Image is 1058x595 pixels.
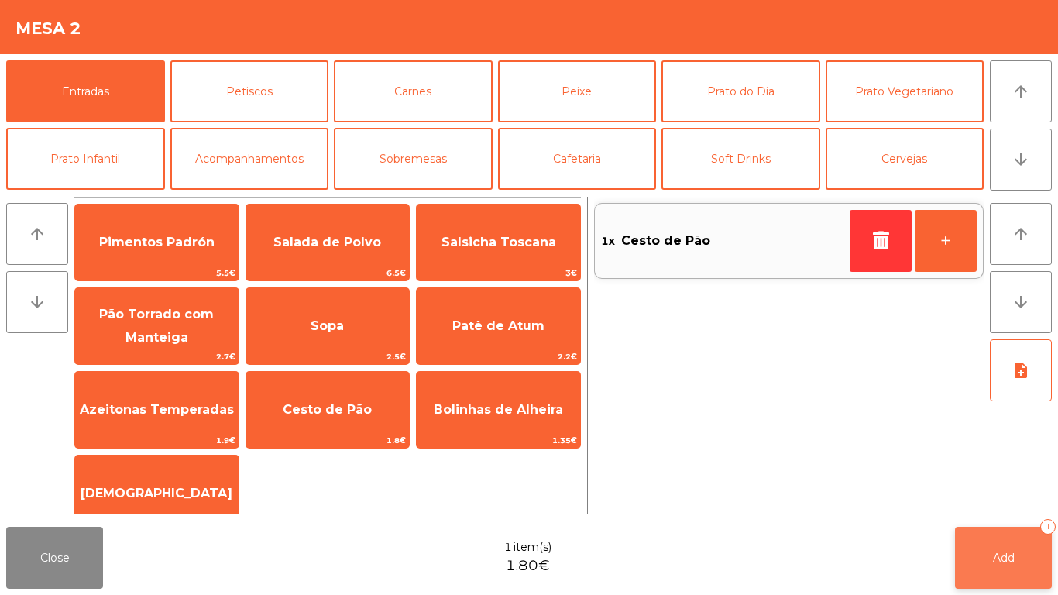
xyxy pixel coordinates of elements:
button: Soft Drinks [661,128,820,190]
span: 6.5€ [246,266,410,280]
button: Prato Vegetariano [826,60,984,122]
span: 2.7€ [75,349,239,364]
span: 1.80€ [506,555,550,576]
span: item(s) [514,539,551,555]
button: Entradas [6,60,165,122]
button: Close [6,527,103,589]
span: 2.5€ [246,349,410,364]
span: 3€ [417,266,580,280]
span: Cesto de Pão [283,402,372,417]
span: Pão Torrado com Manteiga [99,307,214,345]
i: arrow_upward [1012,82,1030,101]
span: 1.9€ [75,433,239,448]
button: note_add [990,339,1052,401]
div: 1 [1040,519,1056,535]
button: Cervejas [826,128,984,190]
span: Azeitonas Temperadas [80,402,234,417]
span: Salsicha Toscana [441,235,556,249]
span: Cesto de Pão [621,229,710,253]
button: Prato Infantil [6,128,165,190]
span: 5.5€ [75,266,239,280]
button: arrow_downward [990,129,1052,191]
i: arrow_upward [28,225,46,243]
button: Sobremesas [334,128,493,190]
span: Salada de Polvo [273,235,381,249]
i: arrow_upward [1012,225,1030,243]
span: Bolinhas de Alheira [434,402,563,417]
span: Patê de Atum [452,318,544,333]
i: arrow_downward [1012,150,1030,169]
i: arrow_downward [1012,293,1030,311]
span: 2.2€ [417,349,580,364]
button: Prato do Dia [661,60,820,122]
button: Cafetaria [498,128,657,190]
button: arrow_downward [6,271,68,333]
button: arrow_upward [6,203,68,265]
span: 1 [504,539,512,555]
button: arrow_upward [990,203,1052,265]
span: Add [993,551,1015,565]
button: Acompanhamentos [170,128,329,190]
button: Add1 [955,527,1052,589]
span: 1.35€ [417,433,580,448]
i: arrow_downward [28,293,46,311]
button: Petiscos [170,60,329,122]
button: Carnes [334,60,493,122]
span: [DEMOGRAPHIC_DATA] [81,486,232,500]
span: Pimentos Padrón [99,235,215,249]
span: Sopa [311,318,344,333]
h4: Mesa 2 [15,17,81,40]
i: note_add [1012,361,1030,380]
button: + [915,210,977,272]
button: arrow_upward [990,60,1052,122]
span: 1x [601,229,615,253]
button: Peixe [498,60,657,122]
span: 1.8€ [246,433,410,448]
button: arrow_downward [990,271,1052,333]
